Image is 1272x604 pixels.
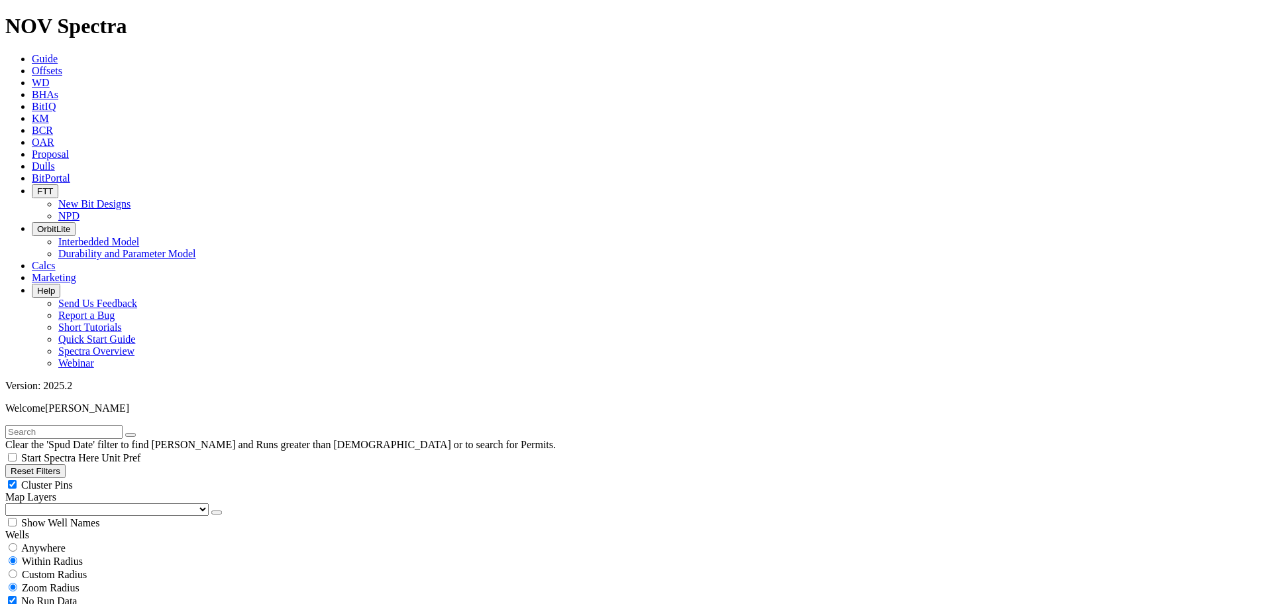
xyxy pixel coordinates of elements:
a: Offsets [32,65,62,76]
span: Zoom Radius [22,582,79,593]
span: Show Well Names [21,517,99,528]
button: OrbitLite [32,222,76,236]
a: WD [32,77,50,88]
span: FTT [37,186,53,196]
a: Dulls [32,160,55,172]
h1: NOV Spectra [5,14,1267,38]
a: KM [32,113,49,124]
a: BitIQ [32,101,56,112]
span: Custom Radius [22,569,87,580]
span: Within Radius [22,556,83,567]
a: Send Us Feedback [58,298,137,309]
a: Report a Bug [58,310,115,321]
a: BCR [32,125,53,136]
a: New Bit Designs [58,198,131,210]
span: Map Layers [5,491,56,503]
p: Welcome [5,402,1267,414]
a: Short Tutorials [58,322,122,333]
span: Unit Pref [101,452,140,463]
a: Spectra Overview [58,345,134,357]
button: Reset Filters [5,464,66,478]
a: Webinar [58,357,94,369]
a: BHAs [32,89,58,100]
span: Clear the 'Spud Date' filter to find [PERSON_NAME] and Runs greater than [DEMOGRAPHIC_DATA] or to... [5,439,556,450]
a: Marketing [32,272,76,283]
span: Help [37,286,55,296]
button: Help [32,284,60,298]
div: Wells [5,529,1267,541]
a: Guide [32,53,58,64]
a: Quick Start Guide [58,333,135,345]
span: [PERSON_NAME] [45,402,129,414]
a: NPD [58,210,79,221]
span: Anywhere [21,542,66,554]
button: FTT [32,184,58,198]
span: Cluster Pins [21,479,73,491]
a: OAR [32,137,54,148]
a: BitPortal [32,172,70,184]
div: Version: 2025.2 [5,380,1267,392]
input: Start Spectra Here [8,453,17,461]
a: Interbedded Model [58,236,139,247]
span: OrbitLite [37,224,70,234]
a: Calcs [32,260,56,271]
input: Search [5,425,123,439]
a: Durability and Parameter Model [58,248,196,259]
span: Start Spectra Here [21,452,99,463]
a: Proposal [32,149,69,160]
